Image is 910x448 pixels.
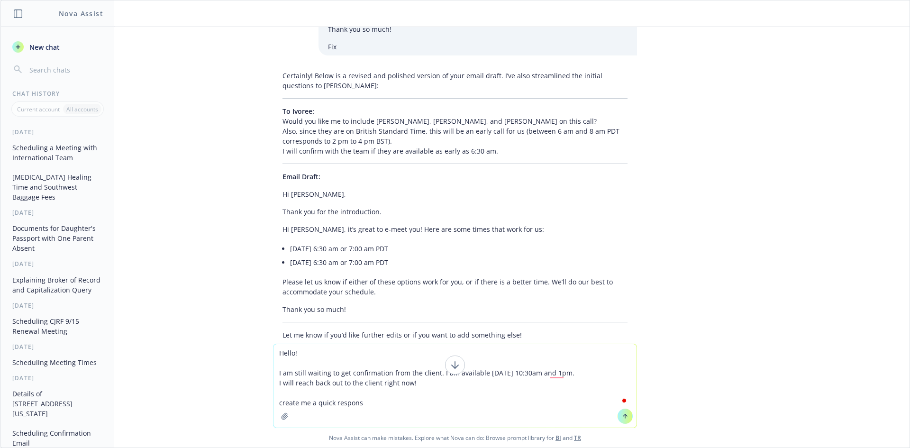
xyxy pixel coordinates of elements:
[9,38,107,55] button: New chat
[555,434,561,442] a: BI
[17,105,60,113] p: Current account
[1,260,114,268] div: [DATE]
[328,24,628,34] p: Thank you so much!
[27,42,60,52] span: New chat
[9,169,107,205] button: [MEDICAL_DATA] Healing Time and Southwest Baggage Fees
[574,434,581,442] a: TR
[1,343,114,351] div: [DATE]
[282,207,628,217] p: Thank you for the introduction.
[282,189,628,199] p: Hi [PERSON_NAME],
[273,344,637,428] textarea: To enrich screen reader interactions, please activate Accessibility in Grammarly extension settings
[66,105,98,113] p: All accounts
[9,386,107,421] button: Details of [STREET_ADDRESS][US_STATE]
[9,313,107,339] button: Scheduling CJRF 9/15 Renewal Meeting
[9,272,107,298] button: Explaining Broker of Record and Capitalization Query
[282,330,628,340] p: Let me know if you’d like further edits or if you want to add something else!
[282,71,628,91] p: Certainly! Below is a revised and polished version of your email draft. I’ve also streamlined the...
[282,277,628,297] p: Please let us know if either of these options work for you, or if there is a better time. We’ll d...
[59,9,103,18] h1: Nova Assist
[282,172,320,181] span: Email Draft:
[9,220,107,256] button: Documents for Daughter's Passport with One Parent Absent
[9,140,107,165] button: Scheduling a Meeting with International Team
[9,355,107,370] button: Scheduling Meeting Times
[1,90,114,98] div: Chat History
[1,209,114,217] div: [DATE]
[1,302,114,310] div: [DATE]
[1,374,114,382] div: [DATE]
[282,107,314,116] span: To Ivoree:
[282,106,628,156] p: Would you like me to include [PERSON_NAME], [PERSON_NAME], and [PERSON_NAME] on this call? Also, ...
[282,304,628,314] p: Thank you so much!
[282,224,628,234] p: Hi [PERSON_NAME], it’s great to e-meet you! Here are some times that work for us:
[290,256,628,269] li: [DATE] 6:30 am or 7:00 am PDT
[4,428,906,448] span: Nova Assist can make mistakes. Explore what Nova can do: Browse prompt library for and
[290,242,628,256] li: [DATE] 6:30 am or 7:00 am PDT
[27,63,103,76] input: Search chats
[328,42,628,52] p: Fix
[1,128,114,136] div: [DATE]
